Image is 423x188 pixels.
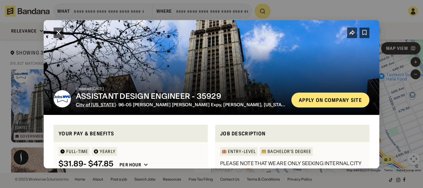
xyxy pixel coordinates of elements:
[76,102,116,107] span: City of [US_STATE]
[59,160,113,168] div: $ 31.89 - $47.85
[299,97,362,102] div: Apply on company site
[54,90,71,107] img: City of New York logo
[268,149,311,154] div: Bachelor's Degree
[76,87,286,90] div: Updated [DATE]
[76,102,286,107] div: · 96-05 [PERSON_NAME] [PERSON_NAME] Expy, [PERSON_NAME], [US_STATE]
[120,162,141,168] div: Per hour
[100,149,116,154] div: YEARLY
[220,129,364,137] div: Job Description
[66,149,88,154] div: Full-time
[76,92,286,101] div: ASSISTANT DESIGN ENGINEER - 35929
[228,149,256,154] div: Entry-Level
[59,129,203,137] div: Your pay & benefits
